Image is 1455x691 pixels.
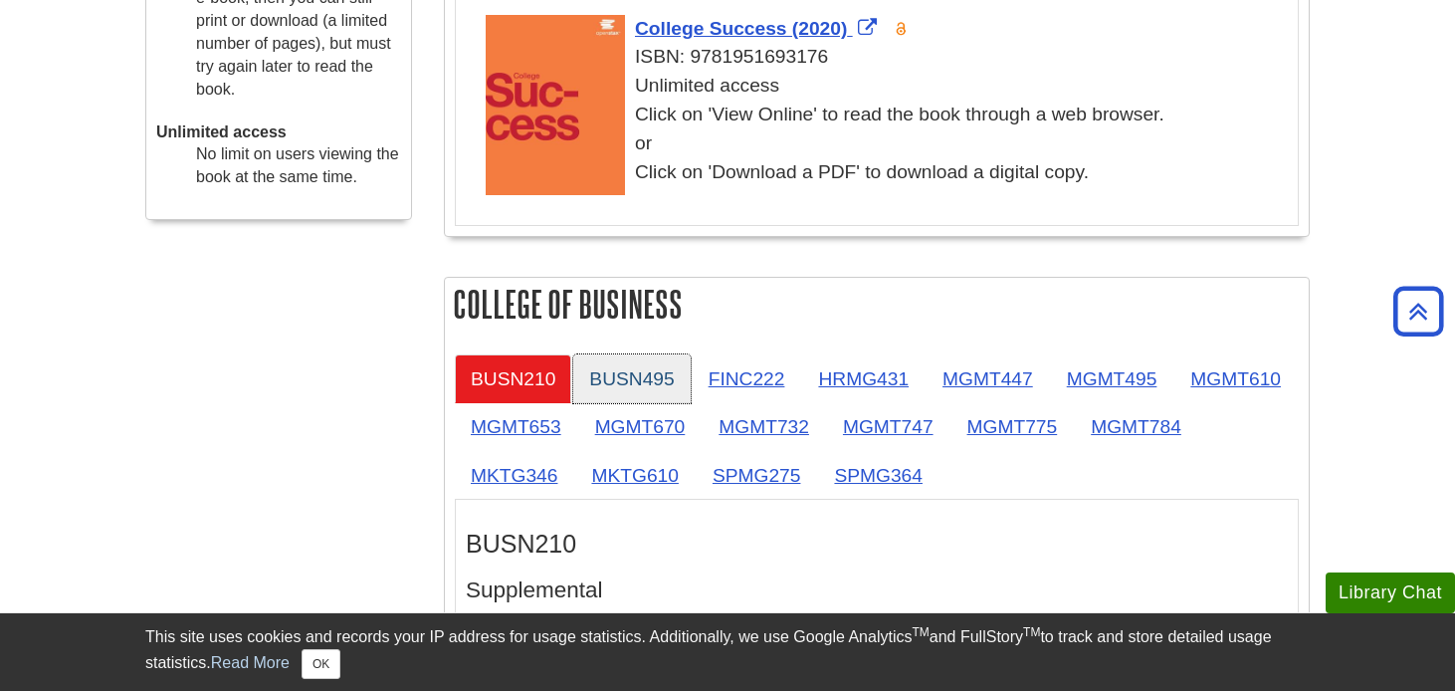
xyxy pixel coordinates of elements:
[211,654,290,671] a: Read More
[827,402,949,451] a: MGMT747
[1326,573,1455,613] button: Library Chat
[466,530,1288,559] h3: BUSN210
[196,143,401,189] dd: No limit on users viewing the book at the same time.
[818,451,938,500] a: SPMG364
[145,625,1310,679] div: This site uses cookies and records your IP address for usage statistics. Additionally, we use Goo...
[455,354,571,403] a: BUSN210
[156,121,401,144] dt: Unlimited access
[894,21,909,37] img: Open Access
[703,402,825,451] a: MGMT732
[302,649,340,679] button: Close
[1051,354,1173,403] a: MGMT495
[486,43,1288,72] div: ISBN: 9781951693176
[951,402,1074,451] a: MGMT775
[486,15,625,195] img: Cover Art
[697,451,817,500] a: SPMG275
[445,278,1309,331] h2: College of Business
[1075,402,1197,451] a: MGMT784
[693,354,801,403] a: FINC222
[927,354,1049,403] a: MGMT447
[455,402,577,451] a: MGMT653
[573,354,690,403] a: BUSN495
[1386,298,1450,325] a: Back to Top
[455,451,573,500] a: MKTG346
[802,354,925,403] a: HRMG431
[1023,625,1040,639] sup: TM
[1174,354,1297,403] a: MGMT610
[579,402,702,451] a: MGMT670
[912,625,929,639] sup: TM
[466,578,1288,603] h4: Supplemental
[635,18,882,39] a: Link opens in new window
[635,18,847,39] span: College Success (2020)
[575,451,694,500] a: MKTG610
[486,72,1288,186] div: Unlimited access Click on 'View Online' to read the book through a web browser. or Click on 'Down...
